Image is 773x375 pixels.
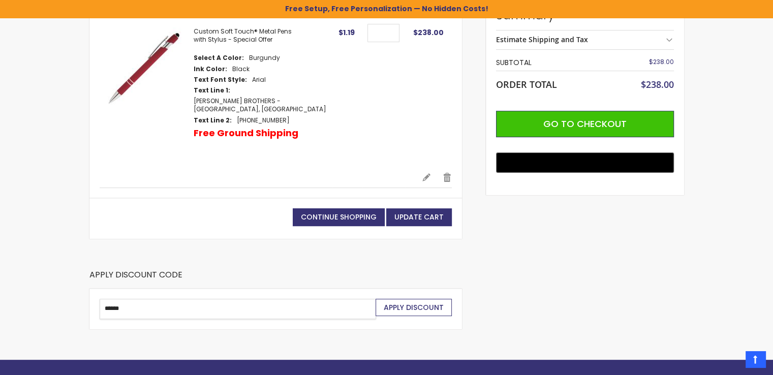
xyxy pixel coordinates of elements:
dd: Burgundy [249,54,280,62]
a: Custom Soft Touch® Metal Pens with Stylus-Burgundy [100,27,194,162]
dd: [PHONE_NUMBER] [237,116,290,124]
dt: Select A Color [194,54,244,62]
dd: Black [232,65,250,73]
a: Custom Soft Touch® Metal Pens with Stylus - Special Offer [194,27,292,44]
button: Update Cart [386,208,452,226]
dt: Ink Color [194,65,227,73]
span: Go to Checkout [543,117,627,130]
span: $238.00 [649,57,674,66]
strong: Order Total [496,77,557,90]
button: Go to Checkout [496,111,674,137]
span: Apply Discount [384,302,444,312]
strong: Estimate Shipping and Tax [496,35,588,44]
button: Buy with GPay [496,152,674,173]
dd: [PERSON_NAME] BROTHERS - [GEOGRAPHIC_DATA], [GEOGRAPHIC_DATA] [194,97,328,113]
iframe: Google Customer Reviews [689,348,773,375]
a: Continue Shopping [293,208,385,226]
span: Update Cart [394,212,444,222]
dd: Arial [252,76,266,84]
dt: Text Font Style [194,76,247,84]
p: Free Ground Shipping [194,127,298,139]
span: $1.19 [338,27,355,38]
th: Subtotal [496,55,614,71]
strong: Apply Discount Code [89,269,182,288]
span: Continue Shopping [301,212,377,222]
dt: Text Line 2 [194,116,232,124]
span: $238.00 [413,27,444,38]
img: Custom Soft Touch® Metal Pens with Stylus-Burgundy [100,27,183,111]
dt: Text Line 1 [194,86,230,95]
span: $238.00 [641,78,674,90]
